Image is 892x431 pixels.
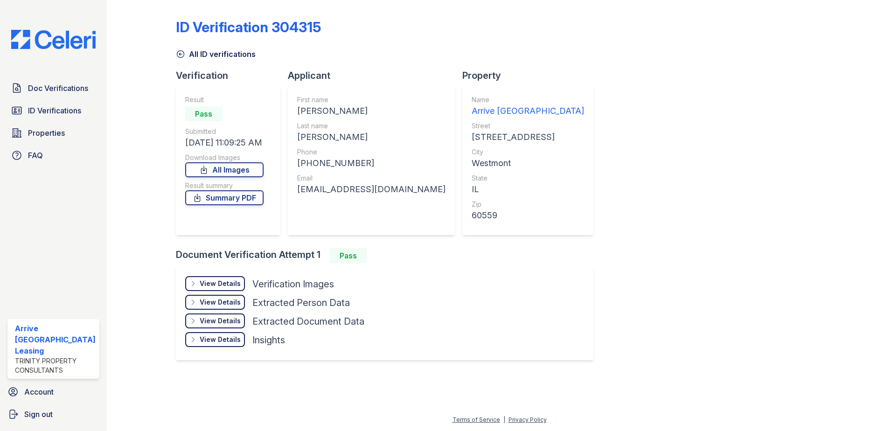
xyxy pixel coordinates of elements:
[297,183,446,196] div: [EMAIL_ADDRESS][DOMAIN_NAME]
[297,95,446,104] div: First name
[176,19,321,35] div: ID Verification 304315
[297,157,446,170] div: [PHONE_NUMBER]
[297,174,446,183] div: Email
[200,316,241,326] div: View Details
[472,95,584,104] div: Name
[297,147,446,157] div: Phone
[252,296,350,309] div: Extracted Person Data
[453,416,500,423] a: Terms of Service
[176,69,288,82] div: Verification
[252,334,285,347] div: Insights
[509,416,547,423] a: Privacy Policy
[297,131,446,144] div: [PERSON_NAME]
[176,248,601,263] div: Document Verification Attempt 1
[200,279,241,288] div: View Details
[7,101,99,120] a: ID Verifications
[185,95,264,104] div: Result
[185,162,264,177] a: All Images
[176,49,256,60] a: All ID verifications
[503,416,505,423] div: |
[15,323,96,356] div: Arrive [GEOGRAPHIC_DATA] Leasing
[185,181,264,190] div: Result summary
[7,124,99,142] a: Properties
[185,136,264,149] div: [DATE] 11:09:25 AM
[472,121,584,131] div: Street
[28,150,43,161] span: FAQ
[297,121,446,131] div: Last name
[4,30,103,49] img: CE_Logo_Blue-a8612792a0a2168367f1c8372b55b34899dd931a85d93a1a3d3e32e68fde9ad4.png
[297,104,446,118] div: [PERSON_NAME]
[472,147,584,157] div: City
[185,153,264,162] div: Download Images
[15,356,96,375] div: Trinity Property Consultants
[288,69,462,82] div: Applicant
[28,127,65,139] span: Properties
[462,69,601,82] div: Property
[7,146,99,165] a: FAQ
[4,405,103,424] a: Sign out
[330,248,367,263] div: Pass
[472,131,584,144] div: [STREET_ADDRESS]
[200,298,241,307] div: View Details
[4,382,103,401] a: Account
[24,409,53,420] span: Sign out
[185,190,264,205] a: Summary PDF
[472,157,584,170] div: Westmont
[185,106,223,121] div: Pass
[200,335,241,344] div: View Details
[472,209,584,222] div: 60559
[28,105,81,116] span: ID Verifications
[252,278,334,291] div: Verification Images
[185,127,264,136] div: Submitted
[472,200,584,209] div: Zip
[7,79,99,97] a: Doc Verifications
[252,315,364,328] div: Extracted Document Data
[24,386,54,397] span: Account
[472,174,584,183] div: State
[472,95,584,118] a: Name Arrive [GEOGRAPHIC_DATA]
[472,183,584,196] div: IL
[472,104,584,118] div: Arrive [GEOGRAPHIC_DATA]
[28,83,88,94] span: Doc Verifications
